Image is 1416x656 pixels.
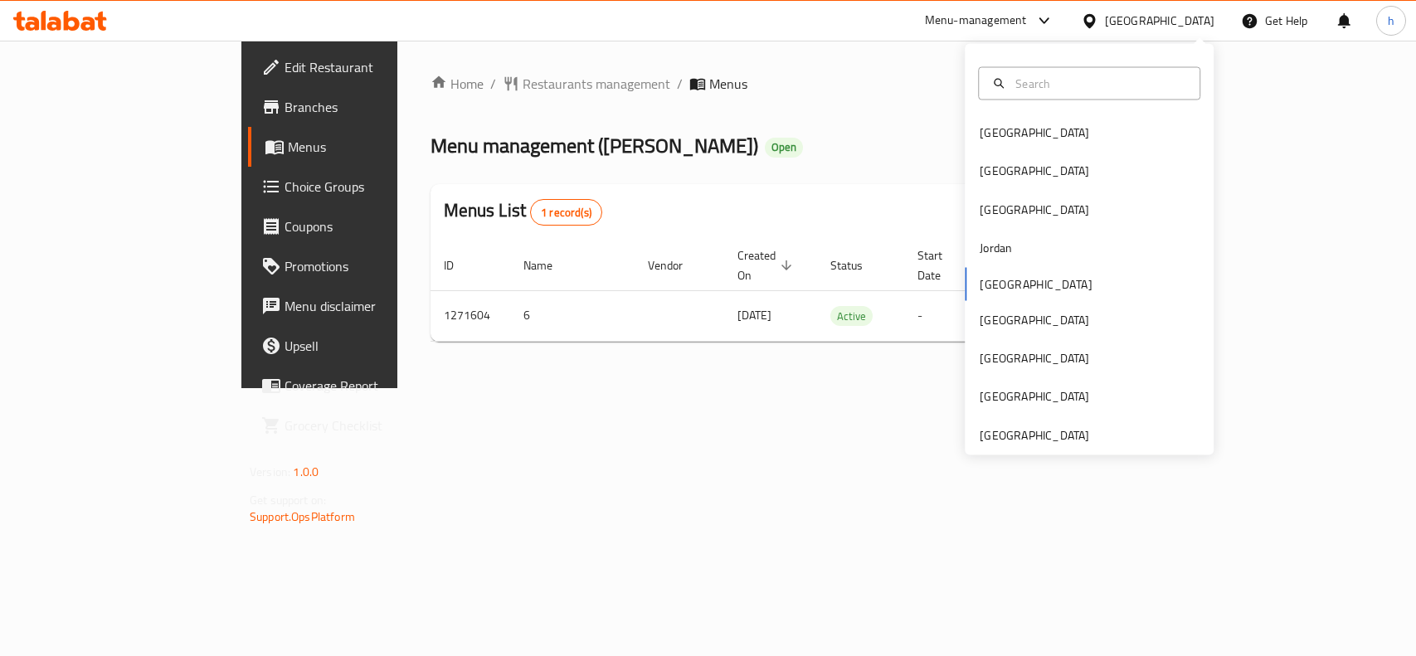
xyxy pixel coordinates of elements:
[250,461,290,483] span: Version:
[285,57,465,77] span: Edit Restaurant
[510,290,635,341] td: 6
[431,74,1141,94] nav: breadcrumb
[293,461,319,483] span: 1.0.0
[917,245,964,285] span: Start Date
[250,489,326,511] span: Get support on:
[285,256,465,276] span: Promotions
[830,307,873,326] span: Active
[285,216,465,236] span: Coupons
[285,97,465,117] span: Branches
[288,137,465,157] span: Menus
[444,255,475,275] span: ID
[285,376,465,396] span: Coverage Report
[737,245,797,285] span: Created On
[248,127,478,167] a: Menus
[709,74,747,94] span: Menus
[1105,12,1214,30] div: [GEOGRAPHIC_DATA]
[980,200,1089,218] div: [GEOGRAPHIC_DATA]
[248,207,478,246] a: Coupons
[248,406,478,445] a: Grocery Checklist
[248,87,478,127] a: Branches
[285,296,465,316] span: Menu disclaimer
[830,306,873,326] div: Active
[904,290,984,341] td: -
[285,415,465,435] span: Grocery Checklist
[648,255,704,275] span: Vendor
[830,255,884,275] span: Status
[248,47,478,87] a: Edit Restaurant
[531,205,601,221] span: 1 record(s)
[980,387,1089,406] div: [GEOGRAPHIC_DATA]
[285,177,465,197] span: Choice Groups
[737,304,771,326] span: [DATE]
[1388,12,1394,30] span: h
[431,127,758,164] span: Menu management ( [PERSON_NAME] )
[980,349,1089,367] div: [GEOGRAPHIC_DATA]
[925,11,1027,31] div: Menu-management
[250,506,355,527] a: Support.OpsPlatform
[431,241,1255,342] table: enhanced table
[980,310,1089,328] div: [GEOGRAPHIC_DATA]
[765,138,803,158] div: Open
[248,326,478,366] a: Upsell
[248,246,478,286] a: Promotions
[248,366,478,406] a: Coverage Report
[980,124,1089,142] div: [GEOGRAPHIC_DATA]
[523,255,574,275] span: Name
[248,167,478,207] a: Choice Groups
[490,74,496,94] li: /
[980,239,1012,257] div: Jordan
[248,286,478,326] a: Menu disclaimer
[523,74,670,94] span: Restaurants management
[980,162,1089,180] div: [GEOGRAPHIC_DATA]
[980,425,1089,444] div: [GEOGRAPHIC_DATA]
[444,198,602,226] h2: Menus List
[1009,74,1190,92] input: Search
[285,336,465,356] span: Upsell
[765,140,803,154] span: Open
[677,74,683,94] li: /
[503,74,670,94] a: Restaurants management
[530,199,602,226] div: Total records count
